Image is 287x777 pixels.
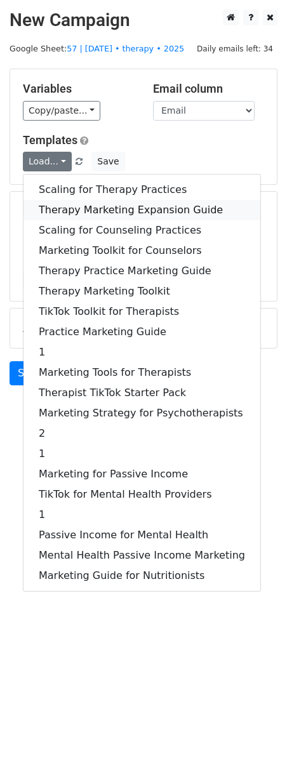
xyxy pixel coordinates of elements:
[23,383,260,403] a: Therapist TikTok Starter Pack
[10,361,51,385] a: Send
[23,444,260,464] a: 1
[23,362,260,383] a: Marketing Tools for Therapists
[192,42,277,56] span: Daily emails left: 34
[23,403,260,423] a: Marketing Strategy for Psychotherapists
[192,44,277,53] a: Daily emails left: 34
[23,302,260,322] a: TikTok Toolkit for Therapists
[23,505,260,525] a: 1
[23,423,260,444] a: 2
[23,566,260,586] a: Marketing Guide for Nutritionists
[23,322,260,342] a: Practice Marketing Guide
[23,133,77,147] a: Templates
[23,545,260,566] a: Mental Health Passive Income Marketing
[23,152,72,171] a: Load...
[23,261,260,281] a: Therapy Practice Marketing Guide
[91,152,124,171] button: Save
[23,464,260,484] a: Marketing for Passive Income
[23,281,260,302] a: Therapy Marketing Toolkit
[23,342,260,362] a: 1
[23,101,100,121] a: Copy/paste...
[23,525,260,545] a: Passive Income for Mental Health
[23,180,260,200] a: Scaling for Therapy Practices
[67,44,184,53] a: 57 | [DATE] • therapy • 2025
[23,220,260,241] a: Scaling for Counseling Practices
[10,10,277,31] h2: New Campaign
[224,716,287,777] iframe: Chat Widget
[23,200,260,220] a: Therapy Marketing Expansion Guide
[23,484,260,505] a: TikTok for Mental Health Providers
[23,82,134,96] h5: Variables
[10,44,184,53] small: Google Sheet:
[23,241,260,261] a: Marketing Toolkit for Counselors
[153,82,264,96] h5: Email column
